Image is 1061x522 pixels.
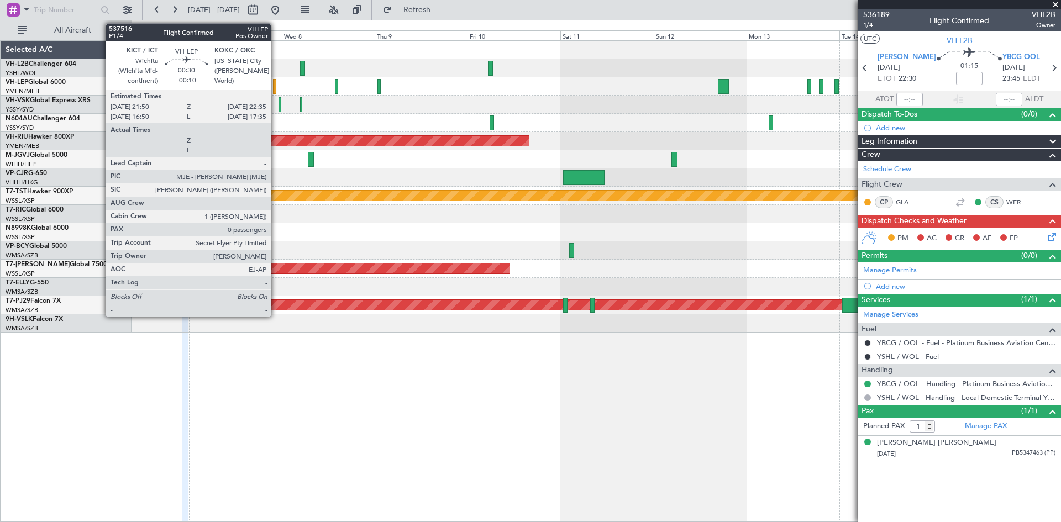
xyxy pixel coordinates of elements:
[1010,233,1018,244] span: FP
[876,282,1055,291] div: Add new
[1002,73,1020,85] span: 23:45
[6,134,28,140] span: VH-RIU
[6,61,76,67] a: VH-L2BChallenger 604
[877,393,1055,402] a: YSHL / WOL - Handling - Local Domestic Terminal YSHL / WOL
[1021,405,1037,416] span: (1/1)
[876,123,1055,133] div: Add new
[862,178,902,191] span: Flight Crew
[878,52,936,63] span: [PERSON_NAME]
[1002,52,1040,63] span: YBCG OOL
[6,316,63,323] a: 9H-VSLKFalcon 7X
[877,379,1055,388] a: YBCG / OOL - Handling - Platinum Business Aviation Centre YBCG / OOL
[6,79,28,86] span: VH-LEP
[34,2,97,18] input: Trip Number
[6,160,36,168] a: WIHH/HLP
[1032,20,1055,30] span: Owner
[863,20,890,30] span: 1/4
[394,6,440,14] span: Refresh
[6,306,38,314] a: WMSA/SZB
[6,178,38,187] a: VHHH/HKG
[862,108,917,121] span: Dispatch To-Dos
[863,265,917,276] a: Manage Permits
[862,405,874,418] span: Pax
[188,5,240,15] span: [DATE] - [DATE]
[6,298,30,304] span: T7-PJ29
[929,15,989,27] div: Flight Confirmed
[878,62,900,73] span: [DATE]
[6,170,28,177] span: VP-CJR
[6,261,107,268] a: T7-[PERSON_NAME]Global 7500
[960,61,978,72] span: 01:15
[862,250,887,262] span: Permits
[6,69,37,77] a: YSHL/WOL
[6,225,31,231] span: N8998K
[863,164,911,175] a: Schedule Crew
[12,22,120,39] button: All Aircraft
[6,188,73,195] a: T7-TSTHawker 900XP
[6,243,29,250] span: VP-BCY
[1023,73,1041,85] span: ELDT
[899,73,916,85] span: 22:30
[6,87,39,96] a: YMEN/MEB
[839,30,932,40] div: Tue 14
[1032,9,1055,20] span: VHL2B
[862,364,893,377] span: Handling
[375,30,468,40] div: Thu 9
[983,233,991,244] span: AF
[862,135,917,148] span: Leg Information
[6,115,33,122] span: N604AU
[863,309,918,320] a: Manage Services
[6,243,67,250] a: VP-BCYGlobal 5000
[6,280,49,286] a: T7-ELLYG-550
[862,323,876,336] span: Fuel
[6,270,35,278] a: WSSL/XSP
[863,421,905,432] label: Planned PAX
[985,196,1004,208] div: CS
[1021,250,1037,261] span: (0/0)
[6,316,33,323] span: 9H-VSLK
[377,1,444,19] button: Refresh
[862,215,967,228] span: Dispatch Checks and Weather
[6,61,29,67] span: VH-L2B
[6,197,35,205] a: WSSL/XSP
[927,233,937,244] span: AC
[6,207,26,213] span: T7-RIC
[862,149,880,161] span: Crew
[6,207,64,213] a: T7-RICGlobal 6000
[896,93,923,106] input: --:--
[877,352,939,361] a: YSHL / WOL - Fuel
[955,233,964,244] span: CR
[862,294,890,307] span: Services
[654,30,747,40] div: Sun 12
[6,124,34,132] a: YSSY/SYD
[6,134,74,140] a: VH-RIUHawker 800XP
[6,280,30,286] span: T7-ELLY
[877,437,996,449] div: [PERSON_NAME] [PERSON_NAME]
[6,225,69,231] a: N8998KGlobal 6000
[1012,449,1055,458] span: PB5347463 (PP)
[896,197,921,207] a: GLA
[897,233,908,244] span: PM
[877,338,1055,347] a: YBCG / OOL - Fuel - Platinum Business Aviation Centre YBCG / OOL
[6,261,70,268] span: T7-[PERSON_NAME]
[468,30,560,40] div: Fri 10
[947,35,973,46] span: VH-L2B
[747,30,839,40] div: Mon 13
[1021,293,1037,305] span: (1/1)
[6,152,67,159] a: M-JGVJGlobal 5000
[1021,108,1037,120] span: (0/0)
[134,22,153,31] div: [DATE]
[875,196,893,208] div: CP
[875,94,894,105] span: ATOT
[6,142,39,150] a: YMEN/MEB
[6,106,34,114] a: YSSY/SYD
[6,79,66,86] a: VH-LEPGlobal 6000
[965,421,1007,432] a: Manage PAX
[6,251,38,260] a: WMSA/SZB
[6,152,30,159] span: M-JGVJ
[6,324,38,333] a: WMSA/SZB
[860,34,880,44] button: UTC
[282,30,375,40] div: Wed 8
[878,73,896,85] span: ETOT
[1006,197,1031,207] a: WER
